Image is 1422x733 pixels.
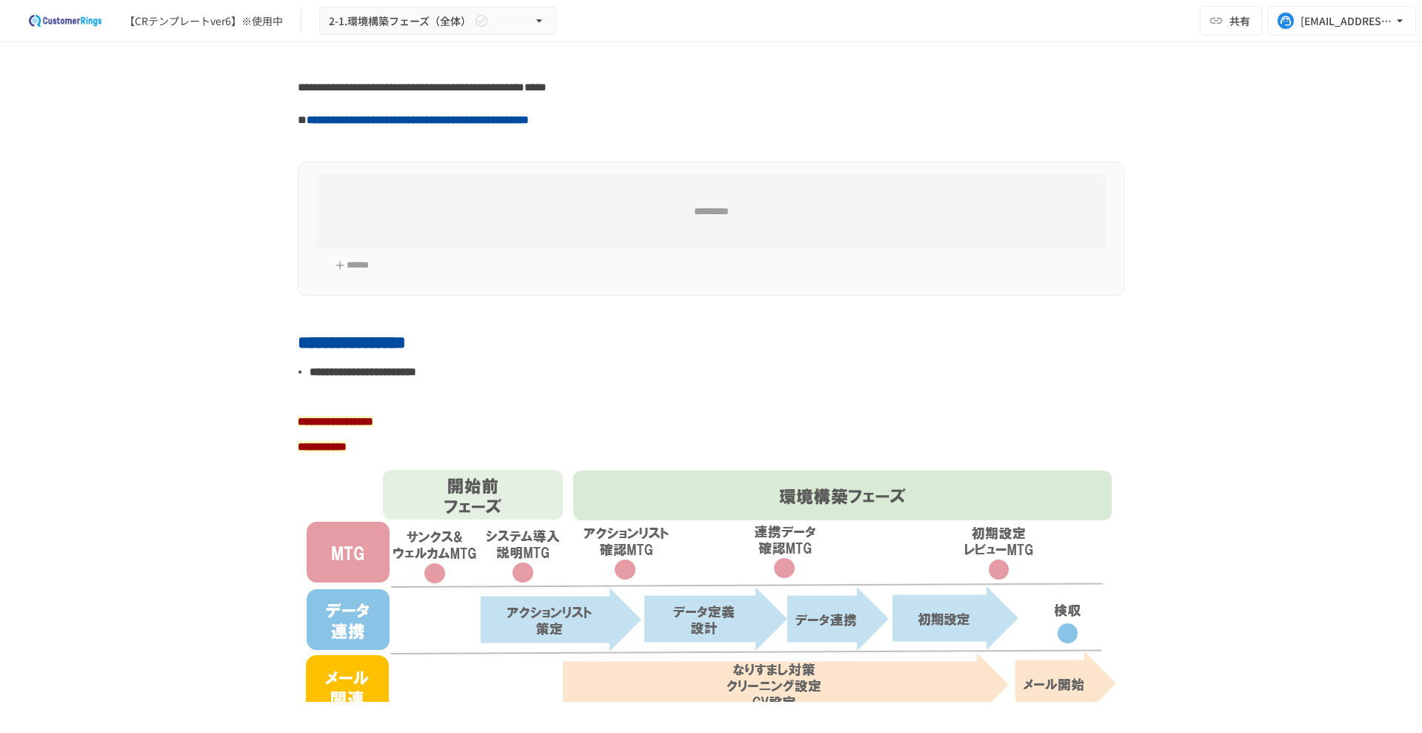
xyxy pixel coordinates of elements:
button: 共有 [1200,6,1262,36]
div: [EMAIL_ADDRESS][DOMAIN_NAME] [1301,12,1392,30]
span: 共有 [1229,13,1250,29]
img: 2eEvPB0nRDFhy0583kMjGN2Zv6C2P7ZKCFl8C3CzR0M [18,9,113,33]
span: 2-1.環境構築フェーズ（全体） [329,12,471,30]
button: [EMAIL_ADDRESS][DOMAIN_NAME] [1268,6,1416,36]
div: 【CRテンプレートver6】※使用中 [124,13,283,29]
button: 2-1.環境構築フェーズ（全体） [319,7,556,36]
